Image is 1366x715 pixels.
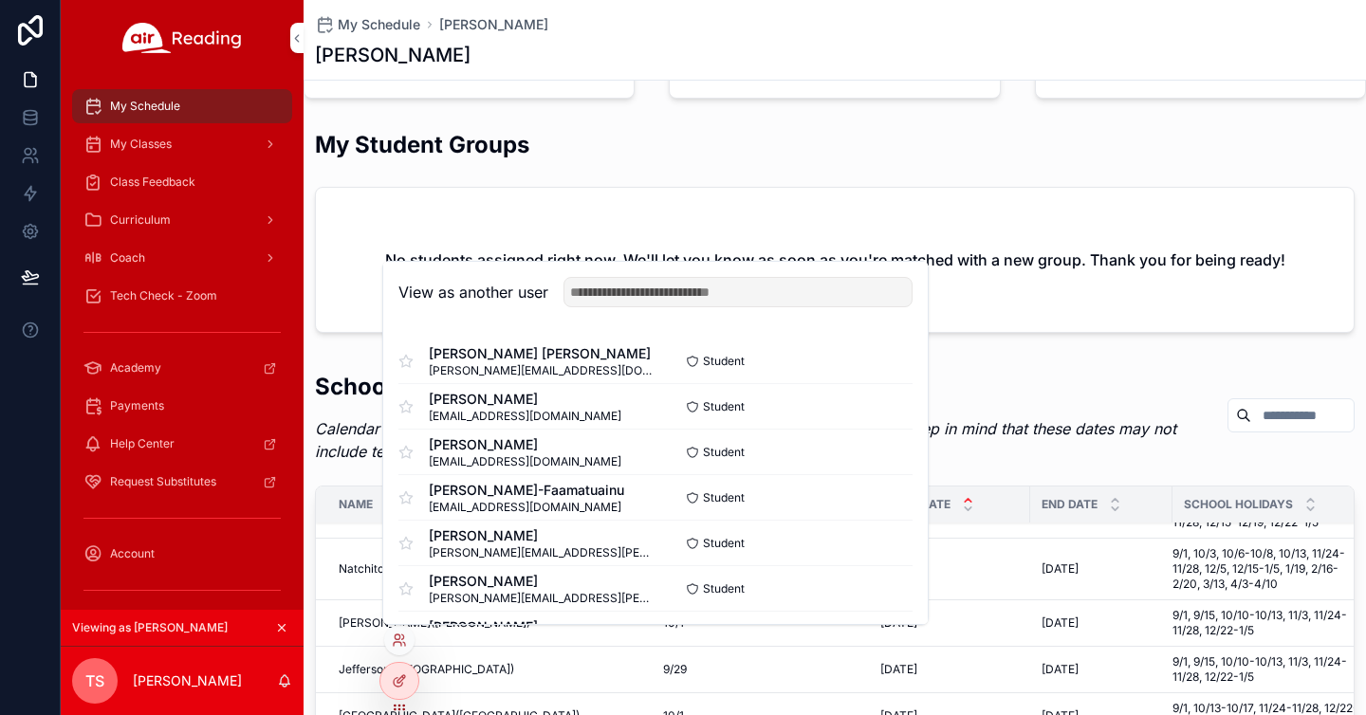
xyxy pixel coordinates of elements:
a: My Schedule [72,89,292,123]
span: [PERSON_NAME] [429,617,655,636]
span: TS [85,669,104,692]
span: Student [703,536,745,551]
span: Jefferson([GEOGRAPHIC_DATA]) [339,662,514,677]
span: [DATE] [1042,615,1079,631]
p: [PERSON_NAME] [133,671,242,690]
a: Request Substitutes [72,465,292,499]
span: Tech Check - Zoom [110,288,217,303]
span: [DATE] [1042,662,1079,677]
span: 9/29 [663,662,687,677]
a: My Classes [72,127,292,161]
span: Student [703,581,745,596]
span: Curriculum [110,212,171,228]
span: Academy [110,360,161,376]
span: Student [703,354,745,369]
span: Student [703,399,745,414]
span: Help Center [110,436,175,451]
a: Account [72,537,292,571]
span: [EMAIL_ADDRESS][DOMAIN_NAME] [429,500,624,515]
a: Curriculum [72,203,292,237]
a: Payments [72,389,292,423]
span: [PERSON_NAME] [429,390,621,409]
span: Student [703,445,745,460]
a: Class Feedback [72,165,292,199]
img: App logo [122,23,242,53]
span: [PERSON_NAME][EMAIL_ADDRESS][DOMAIN_NAME] [429,363,655,378]
h2: No students assigned right now. We'll let you know as soon as you're matched with a new group. Th... [385,248,1285,271]
span: [EMAIL_ADDRESS][DOMAIN_NAME] [429,454,621,469]
span: [EMAIL_ADDRESS][DOMAIN_NAME] [429,409,621,424]
span: [PERSON_NAME]-Faamatuainu [429,481,624,500]
span: 9/1, 9/15, 10/10-10/13, 11/3, 11/24-11/28, 12/22-1/5 [1172,608,1358,638]
a: Tech Check - Zoom [72,279,292,313]
a: Help Center [72,427,292,461]
h1: [PERSON_NAME] [315,42,471,68]
a: Coach [72,241,292,275]
span: [PERSON_NAME][EMAIL_ADDRESS][PERSON_NAME][DOMAIN_NAME] [429,591,655,606]
span: My Classes [110,137,172,152]
span: Viewing as [PERSON_NAME] [72,620,228,635]
span: Class Feedback [110,174,195,190]
h2: View as another user [398,281,548,303]
span: End Date [1042,497,1098,512]
span: [PERSON_NAME] [429,572,655,591]
span: Account [110,546,155,561]
a: Academy [72,351,292,385]
span: Student [703,490,745,505]
span: [DATE] [880,662,917,677]
a: [PERSON_NAME] [439,15,548,34]
span: [PERSON_NAME][EMAIL_ADDRESS][PERSON_NAME][DOMAIN_NAME] [429,545,655,560]
span: Natchitoches([PERSON_NAME][GEOGRAPHIC_DATA]) [339,561,626,577]
h2: School Calendar [315,371,1212,402]
a: My Schedule [315,15,420,34]
span: [PERSON_NAME] [429,526,655,545]
span: 9/1, 10/3, 10/6-10/8, 10/13, 11/24-11/28, 12/5, 12/15-1/5, 1/19, 2/16-2/20, 3/13, 4/3-4/10 [1172,546,1358,592]
span: [PERSON_NAME]([PERSON_NAME]) [339,615,530,631]
span: My Schedule [110,99,180,114]
span: My Schedule [338,15,420,34]
span: [PERSON_NAME] [429,435,621,454]
div: scrollable content [61,76,304,610]
h2: My Student Groups [315,129,529,160]
span: Coach [110,250,145,266]
em: Calendar Disclaimer: We do our best to plan around school schedules, but please keep in mind that... [315,419,1176,461]
span: [PERSON_NAME] [PERSON_NAME] [429,344,655,363]
span: Payments [110,398,164,413]
span: [DATE] [1042,561,1079,577]
span: 9/1, 9/15, 10/10-10/13, 11/3, 11/24-11/28, 12/22-1/5 [1172,654,1358,685]
span: Request Substitutes [110,474,216,489]
span: School Holidays [1184,497,1293,512]
span: Name [339,497,373,512]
